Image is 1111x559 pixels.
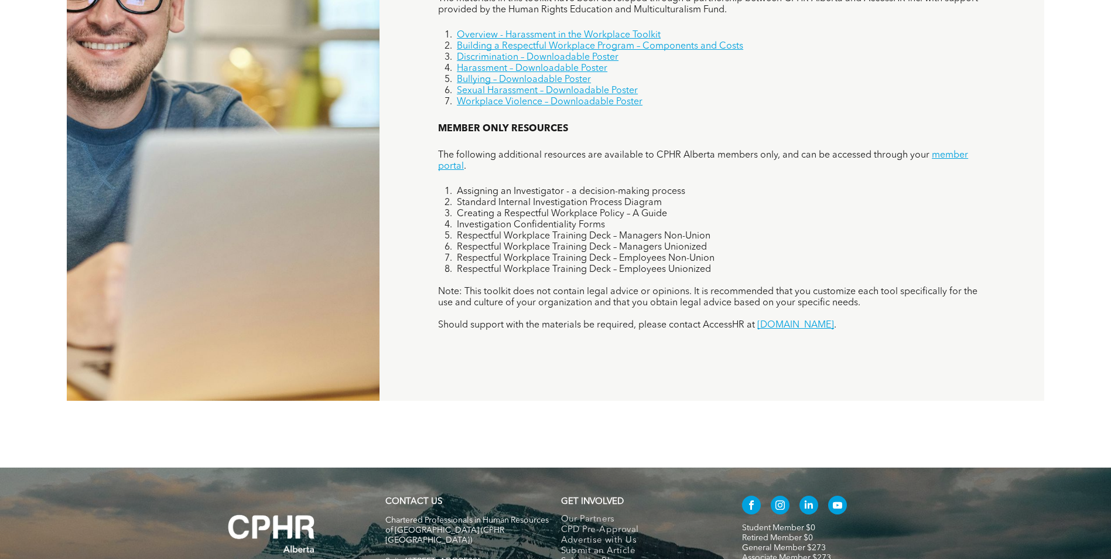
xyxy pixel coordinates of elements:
a: Overview - Harassment in the Workplace Toolkit [457,30,661,40]
span: Note: This toolkit does not contain legal advice or opinions. It is recommended that you customiz... [438,287,977,308]
span: MEMBER ONLY RESOURCES [438,124,568,134]
a: instagram [771,496,789,517]
a: General Member $273 [742,544,826,552]
a: Student Member $0 [742,524,815,532]
span: Should support with the materials be required, please contact AccessHR at [438,321,755,330]
a: Our Partners [561,514,717,525]
span: . [464,162,466,171]
span: Investigation Confidentiality Forms [457,220,605,230]
a: Bullying – Downloadable Poster [457,75,591,84]
a: CPD Pre-Approval [561,525,717,536]
a: Discrimination – Downloadable Poster [457,53,618,62]
span: . [834,321,836,330]
a: youtube [828,496,847,517]
span: Standard Internal Investigation Process Diagram [457,198,662,207]
span: Creating a Respectful Workplace Policy – A Guide [457,209,667,219]
span: Respectful Workplace Training Deck – Employees Non-Union [457,254,715,263]
a: Retired Member $0 [742,534,813,542]
a: CONTACT US [385,497,442,506]
a: Advertise with Us [561,536,717,546]
span: GET INVOLVED [561,497,624,506]
span: The following additional resources are available to CPHR Alberta members only, and can be accesse... [438,151,929,160]
a: member portal [438,151,968,171]
a: Harassment – Downloadable Poster [457,64,607,73]
span: Respectful Workplace Training Deck – Managers Unionized [457,243,707,252]
span: Chartered Professionals in Human Resources of [GEOGRAPHIC_DATA] (CPHR [GEOGRAPHIC_DATA]) [385,516,549,544]
a: linkedin [799,496,818,517]
a: Sexual Harassment – Downloadable Poster [457,86,638,96]
span: Respectful Workplace Training Deck – Managers Non-Union [457,231,710,241]
a: facebook [742,496,761,517]
span: Assigning an Investigator - a decision-making process [457,187,685,196]
a: Submit an Article [561,546,717,557]
a: Building a Respectful Workplace Program – Components and Costs [457,42,743,51]
a: Workplace Violence – Downloadable Poster [457,97,642,107]
a: [DOMAIN_NAME] [757,321,834,330]
span: Respectful Workplace Training Deck – Employees Unionized [457,265,711,274]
